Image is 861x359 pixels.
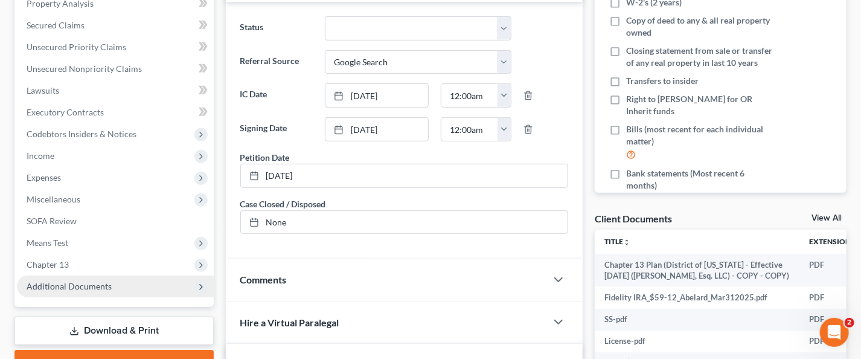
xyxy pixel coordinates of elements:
div: Petition Date [240,151,290,164]
iframe: Intercom live chat [820,318,849,347]
label: IC Date [234,83,319,108]
span: Chapter 13 [27,259,69,270]
i: unfold_more [623,239,630,246]
a: Unsecured Nonpriority Claims [17,58,214,80]
a: [DATE] [325,118,428,141]
span: Right to [PERSON_NAME] for OR Inherit funds [626,93,773,117]
span: Hire a Virtual Paralegal [240,317,339,328]
span: Unsecured Nonpriority Claims [27,63,142,74]
a: [DATE] [325,84,428,107]
td: SS-pdf [595,309,799,331]
td: Fidelity IRA_$59-12_Abelard_Mar312025.pdf [595,286,799,308]
a: Titleunfold_more [604,237,630,246]
a: SOFA Review [17,210,214,232]
div: Case Closed / Disposed [240,198,326,210]
span: Lawsuits [27,85,59,95]
span: Bills (most recent for each individual matter) [626,123,773,147]
label: Referral Source [234,50,319,74]
a: Secured Claims [17,15,214,36]
span: Codebtors Insiders & Notices [27,129,136,139]
span: Closing statement from sale or transfer of any real property in last 10 years [626,45,773,69]
span: Means Test [27,238,68,248]
a: Download & Print [14,317,214,345]
span: Unsecured Priority Claims [27,42,126,52]
label: Signing Date [234,117,319,141]
a: Unsecured Priority Claims [17,36,214,58]
span: SOFA Review [27,216,77,226]
span: Income [27,150,54,161]
label: Status [234,16,319,40]
span: Comments [240,274,287,285]
span: 2 [845,318,854,328]
a: Extensionunfold_more [809,237,858,246]
input: -- : -- [441,118,498,141]
a: Lawsuits [17,80,214,102]
input: -- : -- [441,84,498,107]
span: Bank statements (Most recent 6 months) [626,167,773,192]
span: Additional Documents [27,281,112,291]
a: None [241,211,568,234]
a: [DATE] [241,164,568,187]
span: Miscellaneous [27,194,80,204]
td: Chapter 13 Plan (District of [US_STATE] - Effective [DATE] ([PERSON_NAME], Esq. LLC) - COPY - COPY) [595,254,799,287]
span: Copy of deed to any & all real property owned [626,15,773,39]
span: Secured Claims [27,20,85,30]
a: View All [811,214,842,222]
span: Expenses [27,172,61,183]
span: Executory Contracts [27,107,104,117]
div: Client Documents [595,212,672,225]
a: Executory Contracts [17,102,214,123]
span: Transfers to insider [626,75,699,87]
td: License-pdf [595,331,799,352]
